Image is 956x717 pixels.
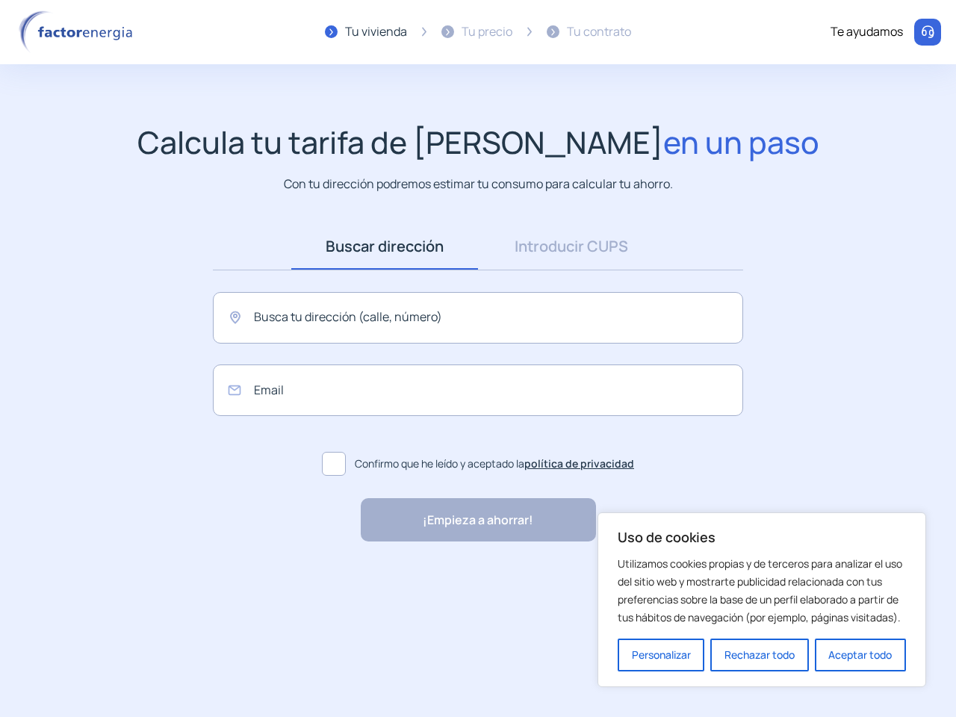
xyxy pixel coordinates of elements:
[291,223,478,270] a: Buscar dirección
[920,25,935,40] img: llamar
[597,512,926,687] div: Uso de cookies
[524,456,634,471] a: política de privacidad
[618,555,906,627] p: Utilizamos cookies propias y de terceros para analizar el uso del sitio web y mostrarte publicida...
[831,22,903,42] div: Te ayudamos
[355,456,634,472] span: Confirmo que he leído y aceptado la
[618,528,906,546] p: Uso de cookies
[618,639,704,671] button: Personalizar
[345,22,407,42] div: Tu vivienda
[284,175,673,193] p: Con tu dirección podremos estimar tu consumo para calcular tu ahorro.
[15,10,142,54] img: logo factor
[710,639,808,671] button: Rechazar todo
[462,22,512,42] div: Tu precio
[137,124,819,161] h1: Calcula tu tarifa de [PERSON_NAME]
[567,22,631,42] div: Tu contrato
[663,121,819,163] span: en un paso
[478,223,665,270] a: Introducir CUPS
[815,639,906,671] button: Aceptar todo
